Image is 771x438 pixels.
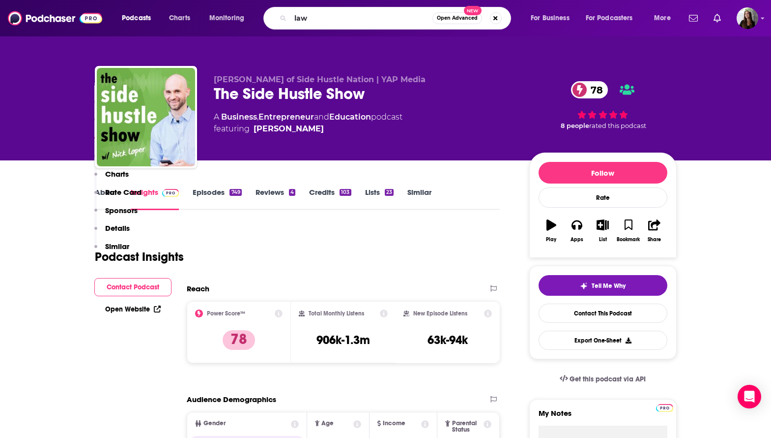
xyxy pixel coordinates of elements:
img: tell me why sparkle [580,282,588,290]
a: 78 [571,81,608,98]
h2: New Episode Listens [413,310,467,317]
a: Pro website [656,403,673,412]
p: Rate Card [105,188,142,197]
span: For Business [531,11,570,25]
a: Charts [163,10,196,26]
button: Bookmark [616,213,641,249]
a: Business [221,112,257,122]
a: Open Website [105,305,161,313]
span: rated this podcast [589,122,646,129]
span: featuring [214,123,402,135]
a: Show notifications dropdown [685,10,702,27]
p: Details [105,223,130,233]
button: Similar [94,242,129,260]
span: Age [321,420,334,427]
button: Export One-Sheet [539,331,667,350]
p: Similar [105,242,129,251]
span: 8 people [561,122,589,129]
div: Play [546,237,556,243]
p: Sponsors [105,206,138,215]
span: [PERSON_NAME] of Side Hustle Nation | YAP Media [214,75,426,84]
h2: Reach [187,284,209,293]
button: Play [539,213,564,249]
button: Open AdvancedNew [432,12,482,24]
span: , [257,112,258,122]
span: More [654,11,671,25]
button: Show profile menu [737,7,758,29]
div: Bookmark [617,237,640,243]
img: Podchaser Pro [656,404,673,412]
input: Search podcasts, credits, & more... [290,10,432,26]
button: Sponsors [94,206,138,224]
button: Details [94,223,130,242]
div: 103 [340,189,351,196]
button: Apps [564,213,590,249]
h2: Total Monthly Listens [309,310,364,317]
span: and [314,112,329,122]
button: Contact Podcast [94,278,171,296]
a: Reviews4 [256,188,295,210]
span: Open Advanced [437,16,478,21]
button: open menu [202,10,257,26]
div: Open Intercom Messenger [738,385,761,408]
button: List [590,213,615,249]
div: Apps [571,237,583,243]
button: open menu [524,10,582,26]
span: New [464,6,482,15]
img: User Profile [737,7,758,29]
span: For Podcasters [586,11,633,25]
button: Rate Card [94,188,142,206]
button: open menu [647,10,683,26]
h2: Power Score™ [207,310,245,317]
button: Share [641,213,667,249]
h3: 906k-1.3m [316,333,370,347]
span: Tell Me Why [592,282,626,290]
a: Lists23 [365,188,394,210]
div: Share [648,237,661,243]
button: Follow [539,162,667,184]
span: Logged in as bnmartinn [737,7,758,29]
a: Education [329,112,371,122]
p: 78 [223,330,255,350]
span: Get this podcast via API [570,375,646,383]
a: Show notifications dropdown [710,10,725,27]
span: Parental Status [452,420,482,433]
a: Similar [407,188,431,210]
a: Nick Loper [254,123,324,135]
span: 78 [581,81,608,98]
div: Search podcasts, credits, & more... [273,7,520,30]
div: Rate [539,188,667,208]
div: 4 [289,189,295,196]
div: List [599,237,607,243]
img: Podchaser - Follow, Share and Rate Podcasts [8,9,102,28]
button: tell me why sparkleTell Me Why [539,275,667,296]
span: Gender [203,420,226,427]
button: open menu [115,10,164,26]
a: Get this podcast via API [552,367,654,391]
div: 78 8 peoplerated this podcast [529,75,677,136]
button: open menu [579,10,647,26]
a: Contact This Podcast [539,304,667,323]
span: Charts [169,11,190,25]
div: 749 [229,189,241,196]
label: My Notes [539,408,667,426]
span: Podcasts [122,11,151,25]
div: 23 [385,189,394,196]
a: Entrepreneur [258,112,314,122]
h3: 63k-94k [428,333,468,347]
div: A podcast [214,111,402,135]
span: Income [383,420,405,427]
img: The Side Hustle Show [97,68,195,166]
h2: Audience Demographics [187,395,276,404]
span: Monitoring [209,11,244,25]
a: Episodes749 [193,188,241,210]
a: Credits103 [309,188,351,210]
